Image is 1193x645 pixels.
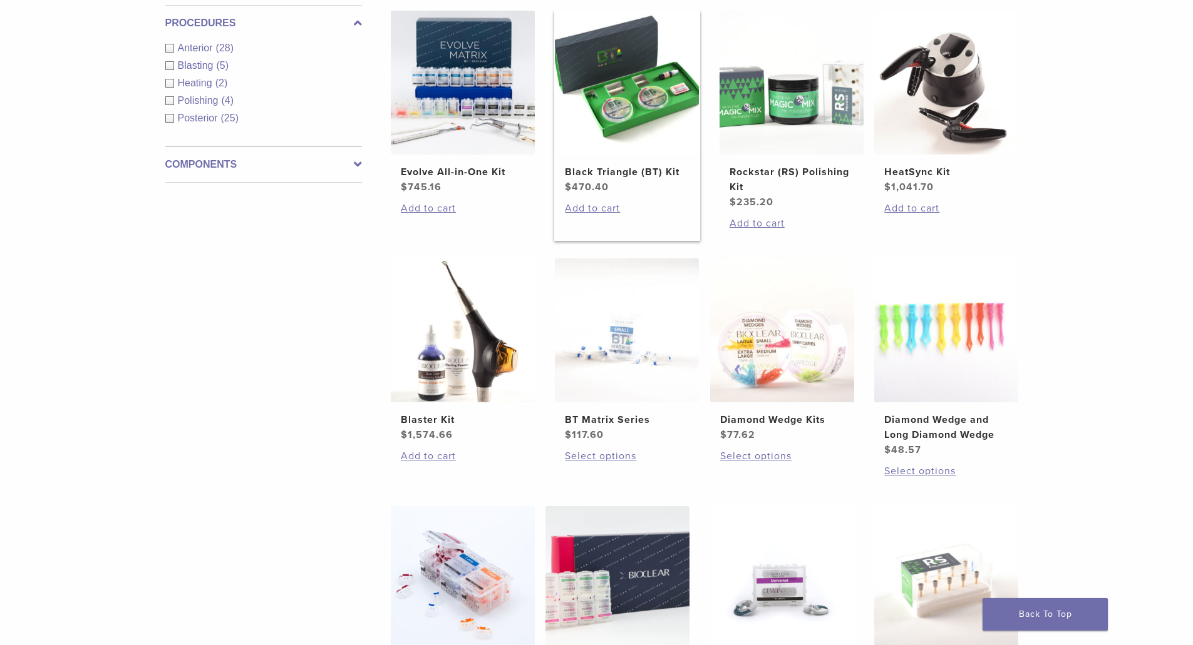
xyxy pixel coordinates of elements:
[884,165,1008,180] h2: HeatSync Kit
[178,60,217,71] span: Blasting
[401,165,525,180] h2: Evolve All-in-One Kit
[178,95,222,106] span: Polishing
[401,181,442,193] bdi: 745.16
[730,216,854,231] a: Add to cart: “Rockstar (RS) Polishing Kit”
[884,181,934,193] bdi: 1,041.70
[391,11,535,155] img: Evolve All-in-One Kit
[983,598,1108,631] a: Back To Top
[884,464,1008,479] a: Select options for “Diamond Wedge and Long Diamond Wedge”
[874,11,1018,155] img: HeatSync Kit
[884,444,891,456] span: $
[165,157,362,172] label: Components
[165,16,362,31] label: Procedures
[730,196,736,208] span: $
[565,181,609,193] bdi: 470.40
[884,444,921,456] bdi: 48.57
[874,11,1020,195] a: HeatSync KitHeatSync Kit $1,041.70
[401,429,408,441] span: $
[216,60,229,71] span: (5)
[565,165,689,180] h2: Black Triangle (BT) Kit
[884,181,891,193] span: $
[554,258,700,442] a: BT Matrix SeriesBT Matrix Series $117.60
[565,181,572,193] span: $
[710,258,854,402] img: Diamond Wedge Kits
[874,258,1020,457] a: Diamond Wedge and Long Diamond WedgeDiamond Wedge and Long Diamond Wedge $48.57
[221,113,239,123] span: (25)
[401,429,453,441] bdi: 1,574.66
[178,113,221,123] span: Posterior
[565,429,604,441] bdi: 117.60
[710,258,855,442] a: Diamond Wedge KitsDiamond Wedge Kits $77.62
[221,95,234,106] span: (4)
[720,412,844,427] h2: Diamond Wedge Kits
[401,412,525,427] h2: Blaster Kit
[565,449,689,464] a: Select options for “BT Matrix Series”
[565,201,689,216] a: Add to cart: “Black Triangle (BT) Kit”
[216,43,234,53] span: (28)
[391,258,535,402] img: Blaster Kit
[554,11,700,195] a: Black Triangle (BT) KitBlack Triangle (BT) Kit $470.40
[884,201,1008,216] a: Add to cart: “HeatSync Kit”
[720,11,864,155] img: Rockstar (RS) Polishing Kit
[555,258,699,402] img: BT Matrix Series
[178,78,215,88] span: Heating
[730,165,854,195] h2: Rockstar (RS) Polishing Kit
[884,412,1008,442] h2: Diamond Wedge and Long Diamond Wedge
[390,11,536,195] a: Evolve All-in-One KitEvolve All-in-One Kit $745.16
[215,78,228,88] span: (2)
[178,43,216,53] span: Anterior
[565,429,572,441] span: $
[401,201,525,216] a: Add to cart: “Evolve All-in-One Kit”
[720,429,755,441] bdi: 77.62
[555,11,699,155] img: Black Triangle (BT) Kit
[401,449,525,464] a: Add to cart: “Blaster Kit”
[390,258,536,442] a: Blaster KitBlaster Kit $1,574.66
[720,449,844,464] a: Select options for “Diamond Wedge Kits”
[874,258,1018,402] img: Diamond Wedge and Long Diamond Wedge
[401,181,408,193] span: $
[720,429,727,441] span: $
[719,11,865,210] a: Rockstar (RS) Polishing KitRockstar (RS) Polishing Kit $235.20
[730,196,773,208] bdi: 235.20
[565,412,689,427] h2: BT Matrix Series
